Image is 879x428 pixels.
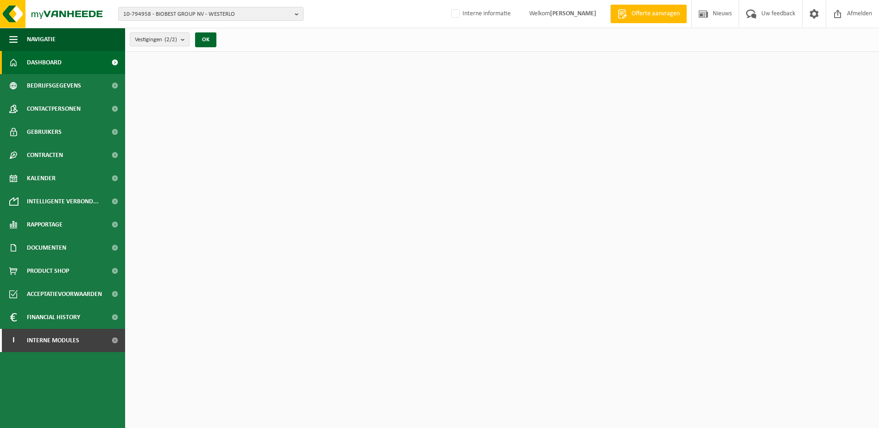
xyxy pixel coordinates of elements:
button: Vestigingen(2/2) [130,32,190,46]
span: Rapportage [27,213,63,236]
strong: [PERSON_NAME] [550,10,596,17]
span: 10-794958 - BIOBEST GROUP NV - WESTERLO [123,7,291,21]
button: OK [195,32,216,47]
span: Contracten [27,144,63,167]
a: Offerte aanvragen [610,5,687,23]
span: Gebruikers [27,120,62,144]
button: 10-794958 - BIOBEST GROUP NV - WESTERLO [118,7,304,21]
label: Interne informatie [449,7,511,21]
span: Bedrijfsgegevens [27,74,81,97]
span: Product Shop [27,259,69,283]
span: Acceptatievoorwaarden [27,283,102,306]
span: Financial History [27,306,80,329]
count: (2/2) [164,37,177,43]
span: Vestigingen [135,33,177,47]
span: Navigatie [27,28,56,51]
span: Offerte aanvragen [629,9,682,19]
span: Kalender [27,167,56,190]
span: Dashboard [27,51,62,74]
span: Interne modules [27,329,79,352]
span: Documenten [27,236,66,259]
span: Contactpersonen [27,97,81,120]
span: I [9,329,18,352]
span: Intelligente verbond... [27,190,99,213]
